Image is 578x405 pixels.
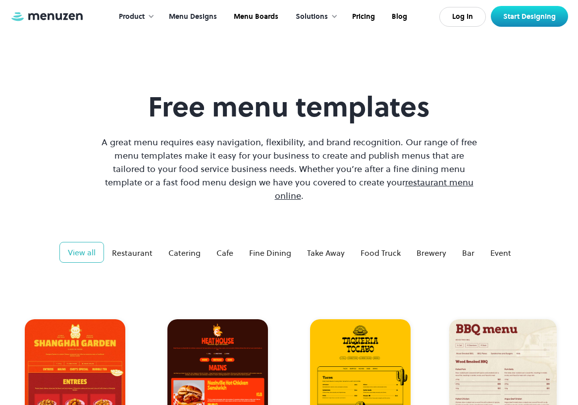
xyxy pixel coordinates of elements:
[296,11,328,22] div: Solutions
[112,247,153,259] div: Restaurant
[490,247,511,259] div: Event
[68,246,96,258] div: View all
[99,90,479,123] h1: Free menu templates
[343,1,382,32] a: Pricing
[224,1,286,32] a: Menu Boards
[462,247,474,259] div: Bar
[307,247,345,259] div: Take Away
[361,247,401,259] div: Food Truck
[439,7,486,27] a: Log In
[382,1,415,32] a: Blog
[249,247,291,259] div: Fine Dining
[417,247,446,259] div: Brewery
[99,135,479,202] p: A great menu requires easy navigation, flexibility, and brand recognition. Our range of free menu...
[491,6,568,27] a: Start Designing
[216,247,233,259] div: Cafe
[119,11,145,22] div: Product
[168,247,201,259] div: Catering
[109,1,159,32] div: Product
[286,1,343,32] div: Solutions
[159,1,224,32] a: Menu Designs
